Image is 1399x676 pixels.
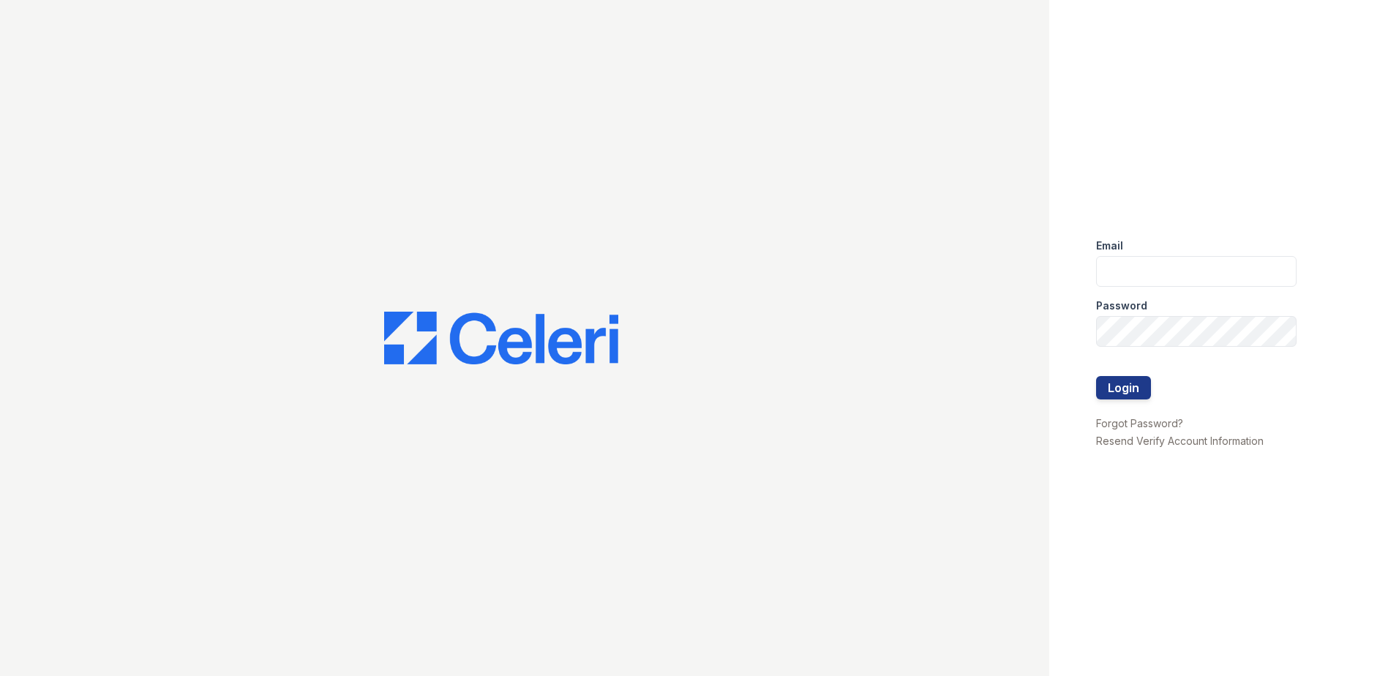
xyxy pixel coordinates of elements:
[1096,376,1151,399] button: Login
[1096,298,1147,313] label: Password
[1096,435,1264,447] a: Resend Verify Account Information
[1096,417,1183,429] a: Forgot Password?
[1096,239,1123,253] label: Email
[384,312,618,364] img: CE_Logo_Blue-a8612792a0a2168367f1c8372b55b34899dd931a85d93a1a3d3e32e68fde9ad4.png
